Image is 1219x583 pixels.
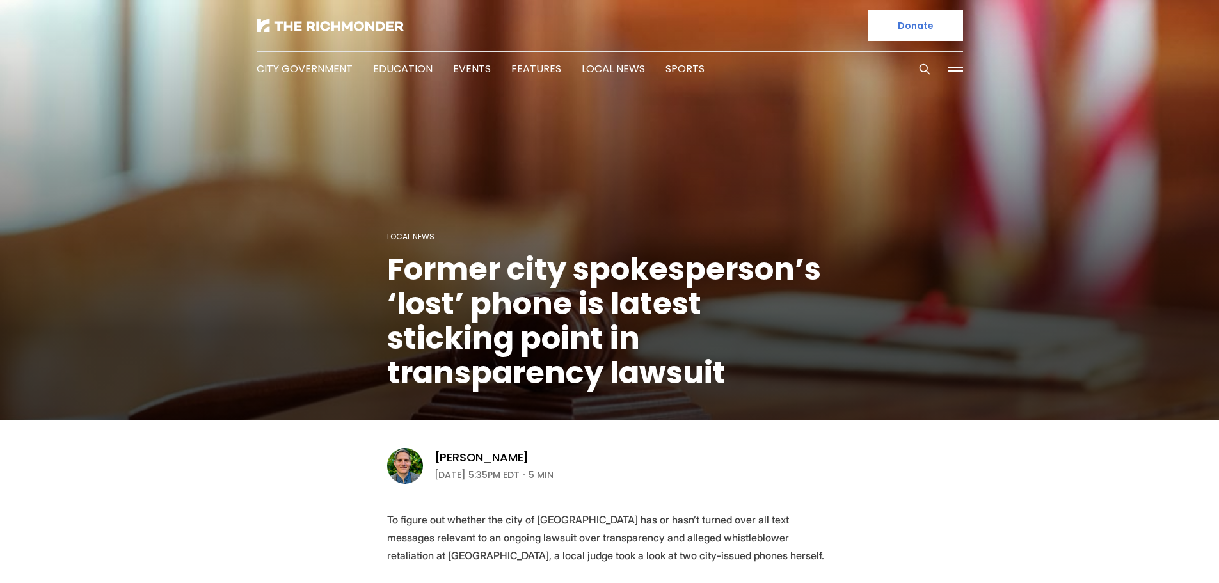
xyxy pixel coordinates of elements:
[868,10,963,41] a: Donate
[387,252,833,390] h1: Former city spokesperson’s ‘lost’ phone is latest sticking point in transparency lawsuit
[915,60,934,79] button: Search this site
[257,19,404,32] img: The Richmonder
[529,467,554,483] span: 5 min
[387,511,833,564] p: To figure out whether the city of [GEOGRAPHIC_DATA] has or hasn’t turned over all text messages r...
[373,61,433,76] a: Education
[1111,520,1219,583] iframe: portal-trigger
[387,448,423,484] img: Graham Moomaw
[434,450,529,465] a: [PERSON_NAME]
[434,467,520,483] time: [DATE] 5:35PM EDT
[665,61,705,76] a: Sports
[257,61,353,76] a: City Government
[453,61,491,76] a: Events
[387,231,434,242] a: Local News
[582,61,645,76] a: Local News
[511,61,561,76] a: Features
